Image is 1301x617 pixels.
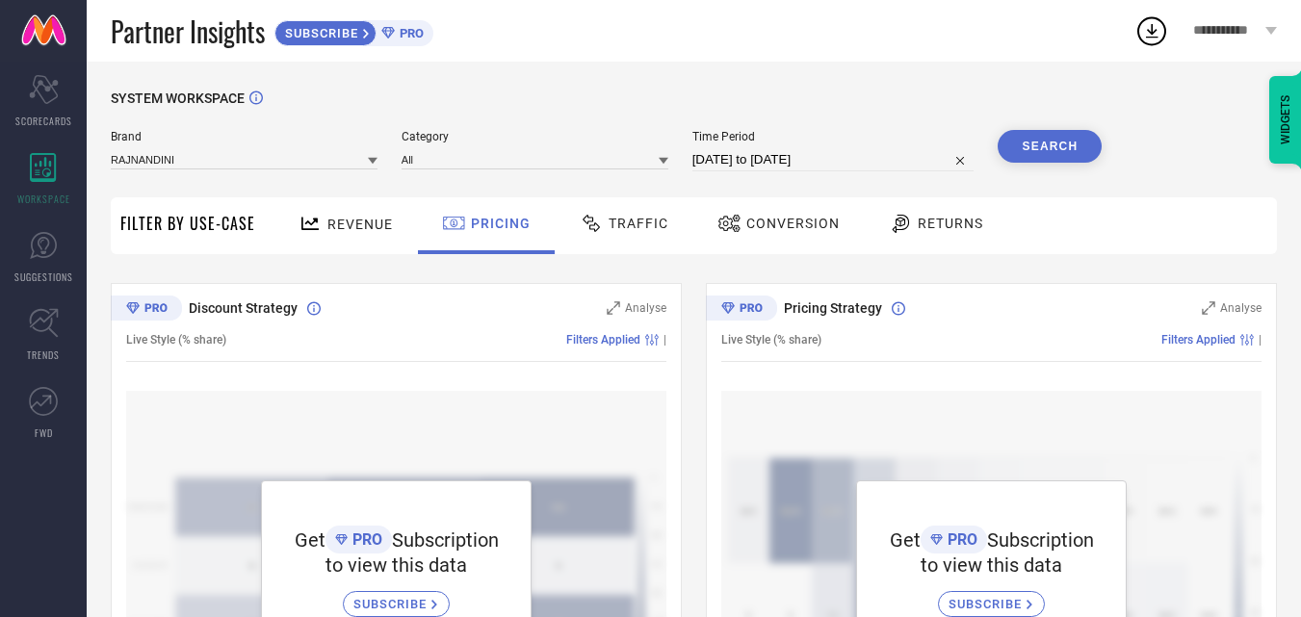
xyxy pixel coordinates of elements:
span: Live Style (% share) [721,333,821,347]
span: Get [295,528,325,552]
span: Returns [918,216,983,231]
span: to view this data [921,553,1062,577]
svg: Zoom [607,301,620,315]
span: Conversion [746,216,840,231]
span: Time Period [692,130,975,143]
a: SUBSCRIBEPRO [274,15,433,46]
div: Premium [111,296,182,324]
span: SCORECARDS [15,114,72,128]
span: Filters Applied [1161,333,1236,347]
span: PRO [943,530,977,549]
span: Revenue [327,217,393,232]
span: PRO [395,26,424,40]
span: Filters Applied [566,333,640,347]
span: PRO [348,530,382,549]
span: Category [402,130,668,143]
span: SUBSCRIBE [275,26,363,40]
span: Live Style (% share) [126,333,226,347]
span: Partner Insights [111,12,265,51]
span: Pricing [471,216,531,231]
span: Analyse [625,301,666,315]
a: SUBSCRIBE [938,577,1045,617]
span: TRENDS [27,347,60,362]
a: SUBSCRIBE [343,577,450,617]
span: SYSTEM WORKSPACE [111,90,245,106]
span: SUGGESTIONS [14,270,73,284]
span: | [1259,333,1262,347]
div: Premium [706,296,777,324]
span: SUBSCRIBE [353,597,431,611]
span: WORKSPACE [17,192,70,206]
span: FWD [35,425,53,440]
span: Get [890,528,921,552]
span: Brand [111,130,377,143]
span: Pricing Strategy [784,300,882,316]
span: SUBSCRIBE [949,597,1027,611]
span: Filter By Use-Case [120,212,255,235]
svg: Zoom [1202,301,1215,315]
div: Open download list [1134,13,1169,48]
span: to view this data [325,553,467,577]
span: Subscription [987,528,1094,552]
span: Traffic [609,216,668,231]
input: Select time period [692,148,975,171]
span: | [664,333,666,347]
button: Search [998,130,1102,163]
span: Analyse [1220,301,1262,315]
span: Subscription [392,528,499,552]
span: Discount Strategy [189,300,298,316]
